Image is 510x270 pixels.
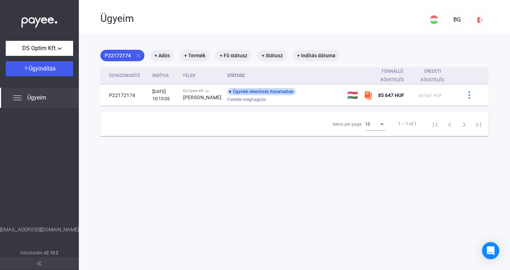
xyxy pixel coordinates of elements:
td: 🇭🇺 [344,85,361,106]
img: HU [430,15,438,24]
span: Ügyeim [27,93,46,102]
div: Ügyazonosító [109,71,147,80]
div: Indítva [152,71,177,80]
button: First page [428,117,443,131]
button: Previous page [443,117,457,131]
div: Indítva [152,71,169,80]
button: DS Optim Kft. [6,41,73,56]
button: Last page [471,117,486,131]
mat-chip: + Termék [180,50,210,61]
div: Ügyvédi ellenőrzés folyamatban [227,88,296,95]
div: Eredeti követelés [419,67,446,84]
mat-chip: + Indítás dátuma [293,50,340,61]
div: Ügyazonosító [109,71,140,80]
button: Next page [457,117,471,131]
img: plus-white.svg [24,66,29,71]
span: 85 647 HUF [378,92,404,98]
img: szamlazzhu-mini [364,91,372,100]
mat-chip: + Fő státusz [215,50,252,61]
div: 1 – 1 of 1 [398,120,417,128]
div: BG [451,15,463,24]
button: logout-red [471,11,488,28]
mat-chip: + Adós [150,50,174,61]
div: DS Optim Kft. vs [183,89,221,93]
div: Fennálló követelés [378,67,413,84]
span: 85 647 HUF [419,93,442,98]
mat-chip: + Státusz [257,50,287,61]
mat-icon: close [135,52,142,59]
img: arrow-double-left-grey.svg [37,261,42,266]
div: Items per page: [333,120,362,129]
button: more-blue [462,88,477,103]
span: 10 [365,122,370,127]
div: Fennálló követelés [378,67,407,84]
mat-select: Items per page: [365,120,385,128]
mat-chip: P22172174 [100,50,144,61]
img: logout-red [476,16,484,24]
div: [DATE] 10:13:05 [152,88,177,102]
strong: [PERSON_NAME] [183,95,221,100]
img: more-blue [466,91,473,99]
th: Státusz [224,67,344,85]
div: Open Intercom Messenger [482,242,499,259]
div: Felek [183,71,196,80]
img: white-payee-white-dot.svg [22,13,57,28]
td: P22172174 [100,85,149,106]
strong: v2.10.2 [44,250,59,255]
div: Ügyeim [100,13,425,25]
span: Fizetési meghagyás [227,95,266,104]
button: Ügyindítás [6,61,73,76]
span: Ügyindítás [29,65,56,72]
div: Felek [183,71,221,80]
button: BG [448,11,466,28]
button: HU [425,11,443,28]
div: Eredeti követelés [419,67,453,84]
img: list.svg [13,93,22,102]
span: DS Optim Kft. [22,44,57,53]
